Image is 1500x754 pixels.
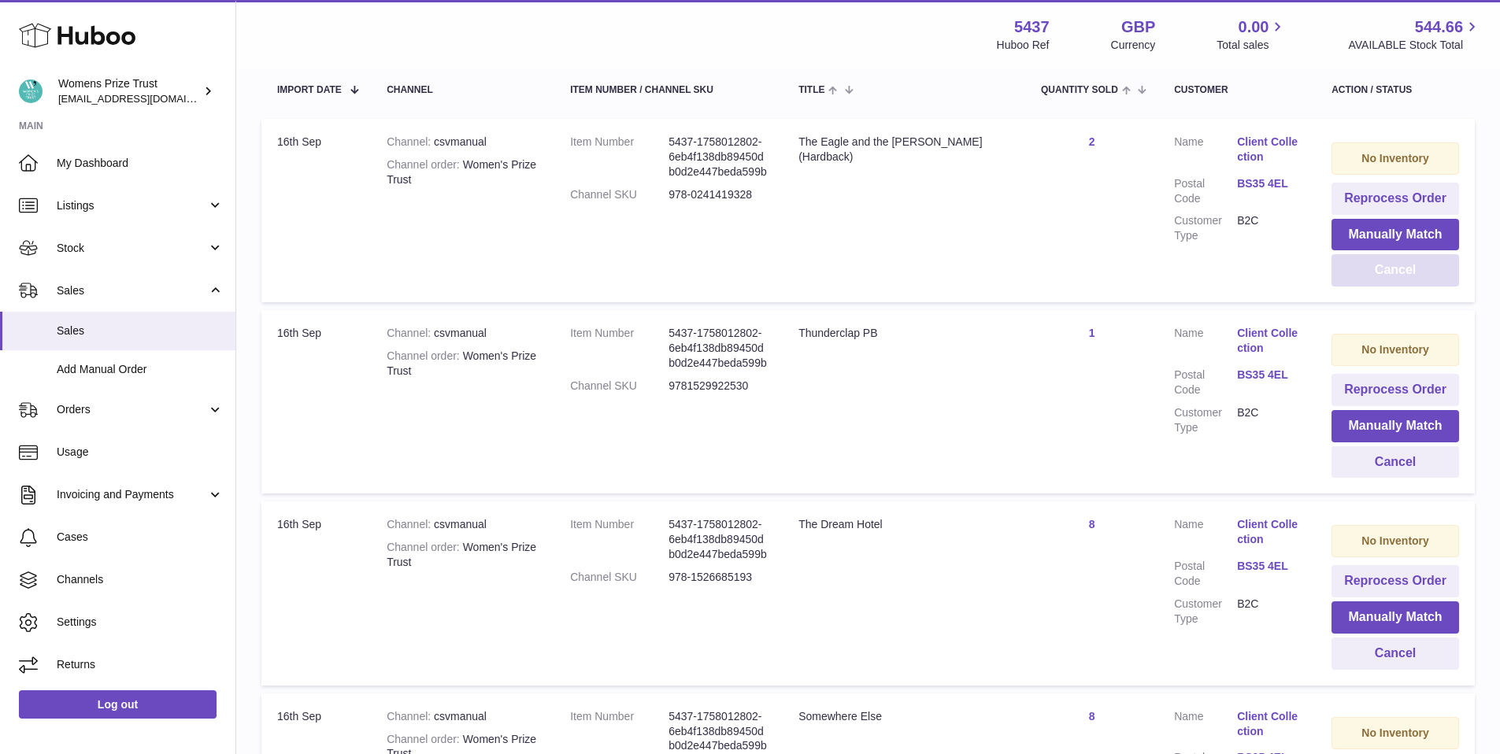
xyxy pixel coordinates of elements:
[387,540,539,570] div: Women's Prize Trust
[387,518,434,530] strong: Channel
[387,349,539,379] div: Women's Prize Trust
[570,326,669,371] dt: Item Number
[57,572,224,587] span: Channels
[1239,17,1269,38] span: 0.00
[261,310,371,493] td: 16th Sep
[1237,559,1300,574] a: BS35 4EL
[57,487,207,502] span: Invoicing and Payments
[387,135,434,148] strong: Channel
[570,570,669,585] dt: Channel SKU
[387,709,539,724] div: csvmanual
[261,119,371,302] td: 16th Sep
[1361,152,1429,164] strong: No Inventory
[1121,17,1155,38] strong: GBP
[1174,368,1237,397] dt: Postal Code
[1331,183,1459,215] button: Reprocess Order
[277,85,342,95] span: Import date
[387,517,539,532] div: csvmanual
[1014,17,1050,38] strong: 5437
[1174,709,1237,743] dt: Name
[1174,517,1237,551] dt: Name
[57,156,224,171] span: My Dashboard
[57,241,207,256] span: Stock
[1174,405,1237,435] dt: Customer Type
[1361,726,1429,739] strong: No Inventory
[1174,135,1237,168] dt: Name
[1237,709,1300,739] a: Client Collection
[1237,368,1300,383] a: BS35 4EL
[1331,446,1459,479] button: Cancel
[1237,405,1300,435] dd: B2C
[798,517,1009,532] div: The Dream Hotel
[669,187,767,202] dd: 978-0241419328
[997,38,1050,53] div: Huboo Ref
[387,326,539,341] div: csvmanual
[1361,343,1429,356] strong: No Inventory
[387,733,463,745] strong: Channel order
[1237,597,1300,626] dd: B2C
[58,92,231,105] span: [EMAIL_ADDRESS][DOMAIN_NAME]
[1348,17,1481,53] a: 544.66 AVAILABLE Stock Total
[570,187,669,202] dt: Channel SKU
[798,135,1009,164] div: The Eagle and the [PERSON_NAME] (Hardback)
[669,379,767,394] dd: 9781529922530
[1089,518,1095,530] a: 8
[1331,601,1459,634] button: Manually Match
[1331,565,1459,597] button: Reprocess Order
[1174,326,1237,360] dt: Name
[669,517,767,562] dd: 5437-1758012802-6eb4f138db89450db0d2e447beda599b
[570,517,669,562] dt: Item Number
[798,85,824,95] span: Title
[1237,326,1300,356] a: Client Collection
[798,326,1009,341] div: Thunderclap PB
[387,135,539,150] div: csvmanual
[1415,17,1463,38] span: 544.66
[1174,597,1237,626] dt: Customer Type
[57,362,224,377] span: Add Manual Order
[1331,254,1459,286] button: Cancel
[1174,176,1237,206] dt: Postal Code
[387,710,434,723] strong: Channel
[57,530,224,545] span: Cases
[1217,38,1287,53] span: Total sales
[1237,135,1300,164] a: Client Collection
[1041,85,1118,95] span: Quantity Sold
[1331,219,1459,251] button: Manually Match
[669,709,767,754] dd: 5437-1758012802-6eb4f138db89450db0d2e447beda599b
[798,709,1009,724] div: Somewhere Else
[669,326,767,371] dd: 5437-1758012802-6eb4f138db89450db0d2e447beda599b
[669,135,767,179] dd: 5437-1758012802-6eb4f138db89450db0d2e447beda599b
[1348,38,1481,53] span: AVAILABLE Stock Total
[1237,213,1300,243] dd: B2C
[57,445,224,460] span: Usage
[1174,213,1237,243] dt: Customer Type
[1174,85,1300,95] div: Customer
[1089,135,1095,148] a: 2
[57,402,207,417] span: Orders
[57,198,207,213] span: Listings
[387,85,539,95] div: Channel
[1237,176,1300,191] a: BS35 4EL
[1331,638,1459,670] button: Cancel
[58,76,200,106] div: Womens Prize Trust
[19,79,43,103] img: info@womensprizeforfiction.co.uk
[1237,517,1300,547] a: Client Collection
[570,85,767,95] div: Item Number / Channel SKU
[1089,327,1095,339] a: 1
[387,327,434,339] strong: Channel
[1089,710,1095,723] a: 8
[261,501,371,685] td: 16th Sep
[570,135,669,179] dt: Item Number
[1331,410,1459,442] button: Manually Match
[1217,17,1287,53] a: 0.00 Total sales
[570,709,669,754] dt: Item Number
[1174,559,1237,589] dt: Postal Code
[1331,374,1459,406] button: Reprocess Order
[1331,85,1459,95] div: Action / Status
[387,349,463,362] strong: Channel order
[387,158,463,171] strong: Channel order
[1111,38,1156,53] div: Currency
[387,541,463,553] strong: Channel order
[57,283,207,298] span: Sales
[19,690,217,719] a: Log out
